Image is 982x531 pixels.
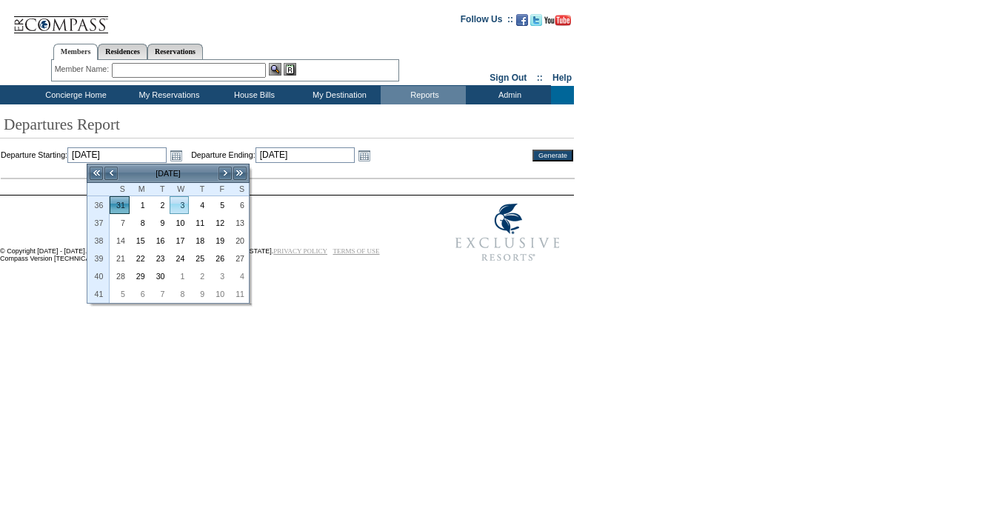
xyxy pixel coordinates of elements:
[190,233,208,249] a: 18
[210,86,295,104] td: House Bills
[230,233,248,249] a: 20
[230,215,248,231] a: 13
[168,147,184,164] a: Open the calendar popup.
[110,250,129,267] a: 21
[89,166,104,181] a: <<
[209,232,229,250] td: Friday, September 19, 2025
[150,197,169,213] a: 2
[189,232,209,250] td: Thursday, September 18, 2025
[150,286,169,302] a: 7
[530,14,542,26] img: Follow us on Twitter
[150,250,169,267] a: 23
[170,197,189,213] a: 3
[130,197,149,213] a: 1
[130,196,150,214] td: Monday, September 01, 2025
[150,214,170,232] td: Tuesday, September 09, 2025
[209,183,229,196] th: Friday
[13,4,109,34] img: Compass Home
[466,86,551,104] td: Admin
[130,268,149,284] a: 29
[490,73,527,83] a: Sign Out
[189,196,209,214] td: Thursday, September 04, 2025
[1,147,516,164] td: Departure Starting: Departure Ending:
[189,183,209,196] th: Thursday
[381,86,466,104] td: Reports
[229,196,249,214] td: Saturday, September 06, 2025
[218,166,233,181] a: >
[170,183,190,196] th: Wednesday
[87,285,110,303] th: 41
[190,215,208,231] a: 11
[130,250,149,267] a: 22
[552,73,572,83] a: Help
[87,267,110,285] th: 40
[130,286,149,302] a: 6
[190,250,208,267] a: 25
[190,286,208,302] a: 9
[189,250,209,267] td: Thursday, September 25, 2025
[537,73,543,83] span: ::
[170,196,190,214] td: Wednesday, September 03, 2025
[104,166,118,181] a: <
[110,285,130,303] td: Sunday, October 05, 2025
[118,165,218,181] td: [DATE]
[170,233,189,249] a: 17
[210,286,228,302] a: 10
[189,214,209,232] td: Thursday, September 11, 2025
[295,86,381,104] td: My Destination
[150,233,169,249] a: 16
[229,267,249,285] td: Saturday, October 04, 2025
[150,232,170,250] td: Tuesday, September 16, 2025
[110,267,130,285] td: Sunday, September 28, 2025
[170,232,190,250] td: Wednesday, September 17, 2025
[150,268,169,284] a: 30
[170,215,189,231] a: 10
[229,250,249,267] td: Saturday, September 27, 2025
[441,196,574,270] img: Exclusive Resorts
[130,183,150,196] th: Monday
[210,197,228,213] a: 5
[24,86,125,104] td: Concierge Home
[125,86,210,104] td: My Reservations
[544,15,571,26] img: Subscribe to our YouTube Channel
[209,196,229,214] td: Friday, September 05, 2025
[130,233,149,249] a: 15
[53,44,98,60] a: Members
[150,267,170,285] td: Tuesday, September 30, 2025
[130,267,150,285] td: Monday, September 29, 2025
[209,267,229,285] td: Friday, October 03, 2025
[110,233,129,249] a: 14
[273,247,327,255] a: PRIVACY POLICY
[209,285,229,303] td: Friday, October 10, 2025
[210,250,228,267] a: 26
[190,268,208,284] a: 2
[110,250,130,267] td: Sunday, September 21, 2025
[284,63,296,76] img: Reservations
[110,197,129,213] a: 31
[87,250,110,267] th: 39
[130,232,150,250] td: Monday, September 15, 2025
[130,214,150,232] td: Monday, September 08, 2025
[130,215,149,231] a: 8
[229,285,249,303] td: Saturday, October 11, 2025
[110,183,130,196] th: Sunday
[150,285,170,303] td: Tuesday, October 07, 2025
[110,286,129,302] a: 5
[150,196,170,214] td: Tuesday, September 02, 2025
[189,285,209,303] td: Thursday, October 09, 2025
[356,147,373,164] a: Open the calendar popup.
[87,232,110,250] th: 38
[110,232,130,250] td: Sunday, September 14, 2025
[210,268,228,284] a: 3
[209,214,229,232] td: Friday, September 12, 2025
[516,19,528,27] a: Become our fan on Facebook
[170,250,189,267] a: 24
[110,215,129,231] a: 7
[147,44,203,59] a: Reservations
[55,63,112,76] div: Member Name:
[130,250,150,267] td: Monday, September 22, 2025
[110,268,129,284] a: 28
[209,250,229,267] td: Friday, September 26, 2025
[170,267,190,285] td: Wednesday, October 01, 2025
[230,268,248,284] a: 4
